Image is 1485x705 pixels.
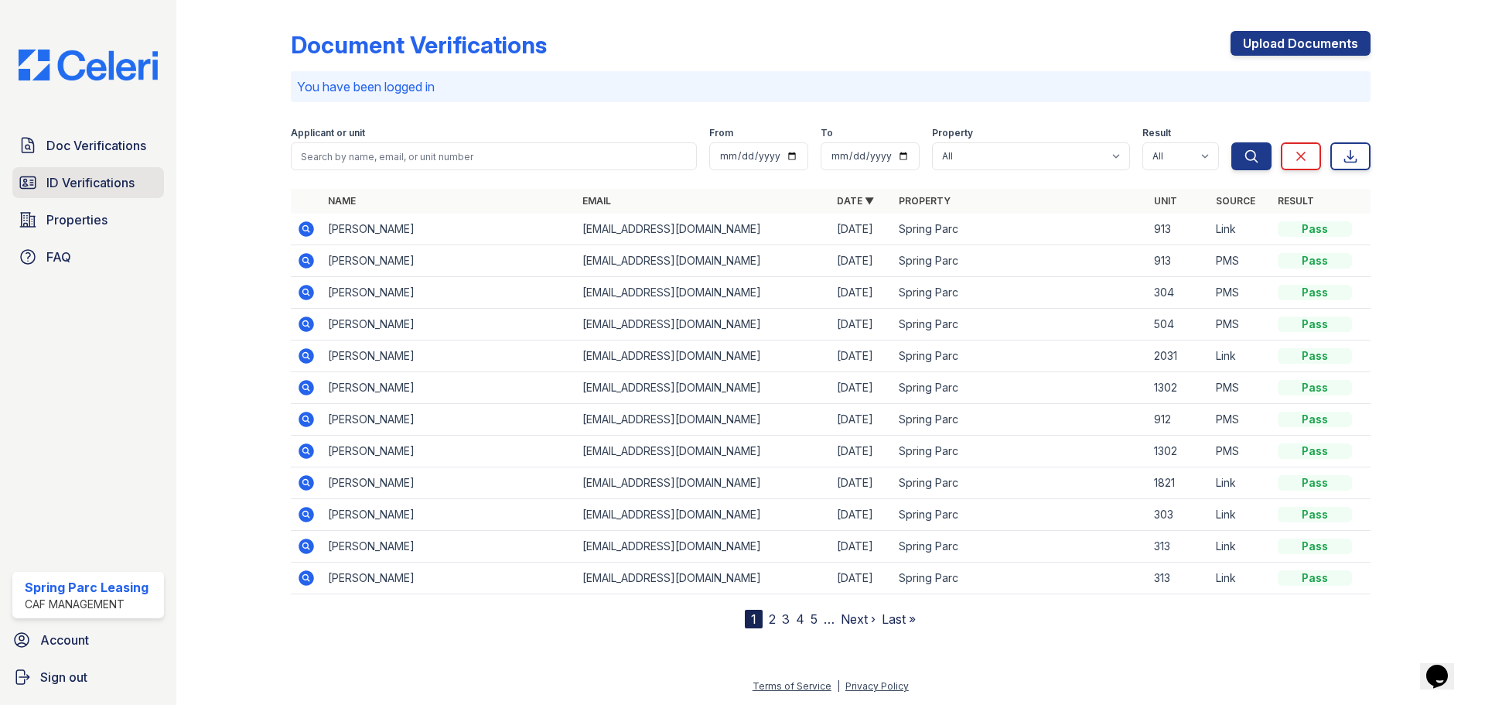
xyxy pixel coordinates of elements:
[322,372,576,404] td: [PERSON_NAME]
[796,611,804,627] a: 4
[46,248,71,266] span: FAQ
[893,214,1147,245] td: Spring Parc
[322,499,576,531] td: [PERSON_NAME]
[1278,475,1352,491] div: Pass
[1148,277,1210,309] td: 304
[1210,245,1272,277] td: PMS
[1278,317,1352,332] div: Pass
[893,499,1147,531] td: Spring Parc
[1278,570,1352,586] div: Pass
[25,597,148,612] div: CAF Management
[1148,214,1210,245] td: 913
[1148,245,1210,277] td: 913
[576,467,831,499] td: [EMAIL_ADDRESS][DOMAIN_NAME]
[1148,531,1210,563] td: 313
[322,563,576,594] td: [PERSON_NAME]
[1148,404,1210,436] td: 912
[322,436,576,467] td: [PERSON_NAME]
[837,195,874,207] a: Date ▼
[1210,467,1272,499] td: Link
[1278,507,1352,522] div: Pass
[831,499,893,531] td: [DATE]
[1210,341,1272,372] td: Link
[1210,531,1272,563] td: Link
[1210,404,1272,436] td: PMS
[576,245,831,277] td: [EMAIL_ADDRESS][DOMAIN_NAME]
[322,309,576,341] td: [PERSON_NAME]
[821,127,833,139] label: To
[46,136,146,155] span: Doc Verifications
[576,277,831,309] td: [EMAIL_ADDRESS][DOMAIN_NAME]
[831,309,893,341] td: [DATE]
[1420,643,1470,690] iframe: chat widget
[576,436,831,467] td: [EMAIL_ADDRESS][DOMAIN_NAME]
[841,611,876,627] a: Next ›
[831,467,893,499] td: [DATE]
[322,214,576,245] td: [PERSON_NAME]
[1154,195,1177,207] a: Unit
[831,531,893,563] td: [DATE]
[46,210,108,229] span: Properties
[1216,195,1255,207] a: Source
[831,436,893,467] td: [DATE]
[831,245,893,277] td: [DATE]
[1148,309,1210,341] td: 504
[1278,221,1352,237] div: Pass
[322,277,576,309] td: [PERSON_NAME]
[12,167,164,198] a: ID Verifications
[576,214,831,245] td: [EMAIL_ADDRESS][DOMAIN_NAME]
[893,531,1147,563] td: Spring Parc
[1210,372,1272,404] td: PMS
[893,467,1147,499] td: Spring Parc
[769,611,776,627] a: 2
[709,127,733,139] label: From
[1210,277,1272,309] td: PMS
[893,277,1147,309] td: Spring Parc
[6,625,170,655] a: Account
[25,578,148,597] div: Spring Parc Leasing
[782,611,790,627] a: 3
[893,563,1147,594] td: Spring Parc
[893,372,1147,404] td: Spring Parc
[297,77,1364,96] p: You have been logged in
[1231,31,1371,56] a: Upload Documents
[893,404,1147,436] td: Spring Parc
[1210,436,1272,467] td: PMS
[576,309,831,341] td: [EMAIL_ADDRESS][DOMAIN_NAME]
[576,372,831,404] td: [EMAIL_ADDRESS][DOMAIN_NAME]
[831,277,893,309] td: [DATE]
[882,611,916,627] a: Last »
[753,680,831,692] a: Terms of Service
[576,563,831,594] td: [EMAIL_ADDRESS][DOMAIN_NAME]
[1142,127,1171,139] label: Result
[576,341,831,372] td: [EMAIL_ADDRESS][DOMAIN_NAME]
[322,341,576,372] td: [PERSON_NAME]
[1278,412,1352,427] div: Pass
[824,610,835,628] span: …
[1148,499,1210,531] td: 303
[1278,380,1352,395] div: Pass
[46,173,135,192] span: ID Verifications
[1278,539,1352,554] div: Pass
[1148,436,1210,467] td: 1302
[12,130,164,161] a: Doc Verifications
[291,127,365,139] label: Applicant or unit
[582,195,611,207] a: Email
[12,204,164,235] a: Properties
[831,372,893,404] td: [DATE]
[576,531,831,563] td: [EMAIL_ADDRESS][DOMAIN_NAME]
[1210,499,1272,531] td: Link
[1148,467,1210,499] td: 1821
[811,611,818,627] a: 5
[40,668,87,686] span: Sign out
[576,404,831,436] td: [EMAIL_ADDRESS][DOMAIN_NAME]
[932,127,973,139] label: Property
[1210,214,1272,245] td: Link
[1148,341,1210,372] td: 2031
[1210,309,1272,341] td: PMS
[1278,285,1352,300] div: Pass
[1148,372,1210,404] td: 1302
[1278,443,1352,459] div: Pass
[837,680,840,692] div: |
[291,31,547,59] div: Document Verifications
